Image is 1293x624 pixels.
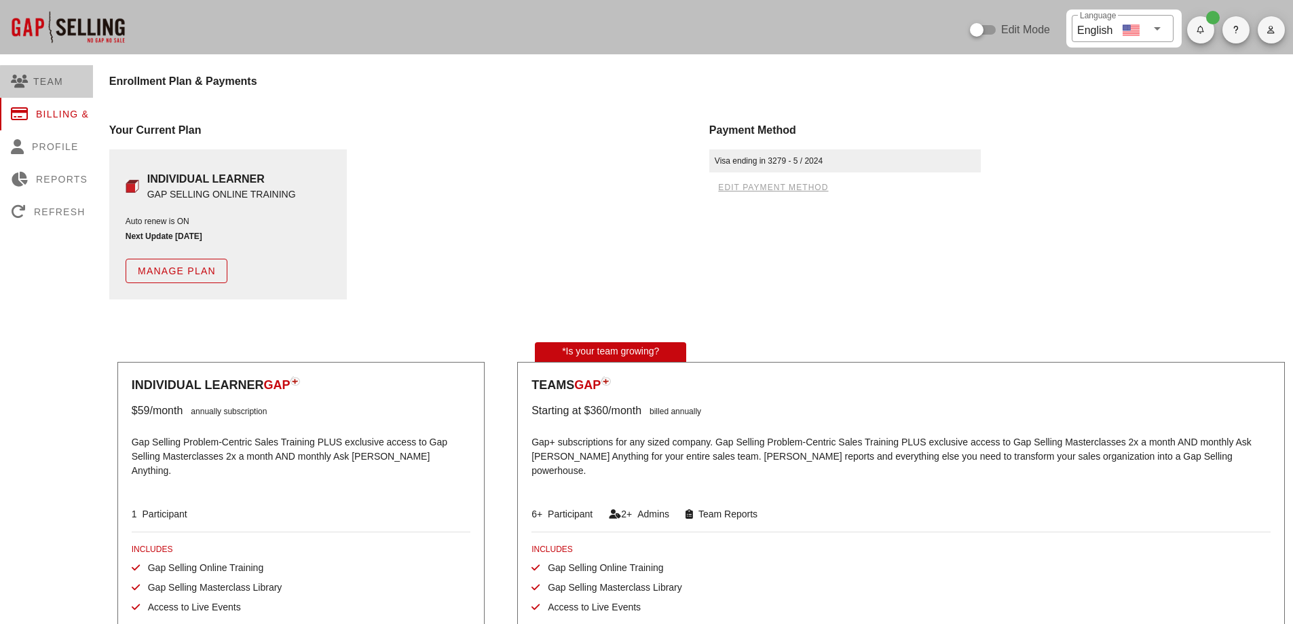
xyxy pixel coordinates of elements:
[137,509,187,519] span: Participant
[109,73,1293,90] h4: Enrollment Plan & Payments
[132,427,470,488] p: Gap Selling Problem-Centric Sales Training PLUS exclusive access to Gap Selling Masterclasses 2x ...
[1077,19,1112,39] div: English
[574,378,601,392] span: GAP
[149,403,183,419] div: /month
[621,509,632,519] span: 2+
[531,376,1271,394] div: Teams
[531,403,608,419] div: Starting at $360
[140,582,282,593] span: Gap Selling Masterclass Library
[126,179,139,193] img: question-bullet-actve.png
[717,183,828,192] span: edit payment method
[132,376,470,394] div: Individual Learner
[1072,15,1174,42] div: LanguageEnglish
[109,122,693,139] div: Your Current Plan
[608,403,641,419] div: /month
[601,376,611,386] img: plan-icon
[693,509,757,519] span: Team Reports
[632,509,669,519] span: Admins
[542,509,593,519] span: Participant
[709,178,837,197] button: edit payment method
[531,509,542,519] span: 6+
[540,602,641,612] span: Access to Live Events
[147,187,296,202] div: GAP SELLING ONLINE TRAINING
[1206,11,1220,24] span: Badge
[126,232,202,241] strong: Next Update [DATE]
[140,602,241,612] span: Access to Live Events
[709,149,981,172] div: Visa ending in 3279 - 5 / 2024
[140,562,263,573] span: Gap Selling Online Training
[290,376,300,386] img: plan-icon
[540,582,682,593] span: Gap Selling Masterclass Library
[147,173,265,185] strong: INDIVIDUAL LEARNER
[126,215,331,227] div: Auto renew is ON
[1080,11,1116,21] label: Language
[132,509,137,519] span: 1
[132,543,470,555] div: INCLUDES
[137,265,216,276] span: Manage Plan
[132,403,150,419] div: $59
[126,259,227,283] button: Manage Plan
[531,543,1271,555] div: INCLUDES
[1001,23,1050,37] label: Edit Mode
[263,378,290,392] span: GAP
[540,562,663,573] span: Gap Selling Online Training
[531,427,1271,488] p: Gap+ subscriptions for any sized company. Gap Selling Problem-Centric Sales Training PLUS exclusi...
[183,403,267,419] div: annually subscription
[709,122,1293,139] div: Payment Method
[641,403,701,419] div: billed annually
[535,342,686,362] div: *Is your team growing?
